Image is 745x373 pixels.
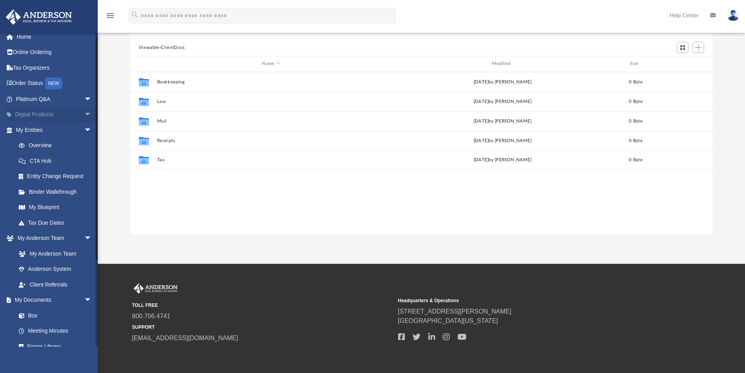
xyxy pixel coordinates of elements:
[620,60,651,67] div: Size
[106,11,115,20] i: menu
[5,45,104,60] a: Online Ordering
[5,292,100,308] a: My Documentsarrow_drop_down
[157,79,385,85] button: Bookkeeping
[139,44,185,51] button: Viewable-ClientDocs
[388,157,616,164] div: [DATE] by [PERSON_NAME]
[693,42,704,53] button: Add
[11,308,96,323] a: Box
[11,153,104,169] a: CTA Hub
[5,29,104,45] a: Home
[156,60,385,67] div: Name
[157,138,385,143] button: Receipts
[84,292,100,308] span: arrow_drop_down
[5,76,104,92] a: Order StatusNEW
[5,60,104,76] a: Tax Organizers
[132,302,393,309] small: TOLL FREE
[11,339,96,354] a: Forms Library
[5,122,104,138] a: My Entitiesarrow_drop_down
[629,79,643,84] span: 0 Byte
[388,117,616,124] div: [DATE] by [PERSON_NAME]
[11,261,100,277] a: Anderson System
[388,60,617,67] div: Modified
[11,169,104,184] a: Entity Change Request
[157,157,385,162] button: Tax
[5,107,104,123] a: Digital Productsarrow_drop_down
[677,42,689,53] button: Switch to Grid View
[84,231,100,247] span: arrow_drop_down
[11,323,100,339] a: Meeting Minutes
[727,10,739,21] img: User Pic
[398,317,498,324] a: [GEOGRAPHIC_DATA][US_STATE]
[45,77,62,89] div: NEW
[84,122,100,138] span: arrow_drop_down
[132,324,393,331] small: SUPPORT
[132,313,171,319] a: 800.706.4741
[132,283,179,294] img: Anderson Advisors Platinum Portal
[655,60,709,67] div: id
[157,119,385,124] button: Mail
[5,91,104,107] a: Platinum Q&Aarrow_drop_down
[4,9,74,25] img: Anderson Advisors Platinum Portal
[5,231,100,246] a: My Anderson Teamarrow_drop_down
[84,91,100,107] span: arrow_drop_down
[629,158,643,162] span: 0 Byte
[132,335,238,341] a: [EMAIL_ADDRESS][DOMAIN_NAME]
[157,99,385,104] button: Law
[388,98,616,105] div: [DATE] by [PERSON_NAME]
[130,72,713,234] div: grid
[629,138,643,142] span: 0 Byte
[131,11,139,19] i: search
[388,78,616,85] div: [DATE] by [PERSON_NAME]
[106,15,115,20] a: menu
[629,119,643,123] span: 0 Byte
[388,137,616,144] div: [DATE] by [PERSON_NAME]
[398,297,659,304] small: Headquarters & Operations
[11,246,96,261] a: My Anderson Team
[11,215,104,231] a: Tax Due Dates
[11,138,104,153] a: Overview
[629,99,643,103] span: 0 Byte
[398,308,512,315] a: [STREET_ADDRESS][PERSON_NAME]
[11,200,100,215] a: My Blueprint
[134,60,153,67] div: id
[84,107,100,123] span: arrow_drop_down
[11,184,104,200] a: Binder Walkthrough
[11,277,100,292] a: Client Referrals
